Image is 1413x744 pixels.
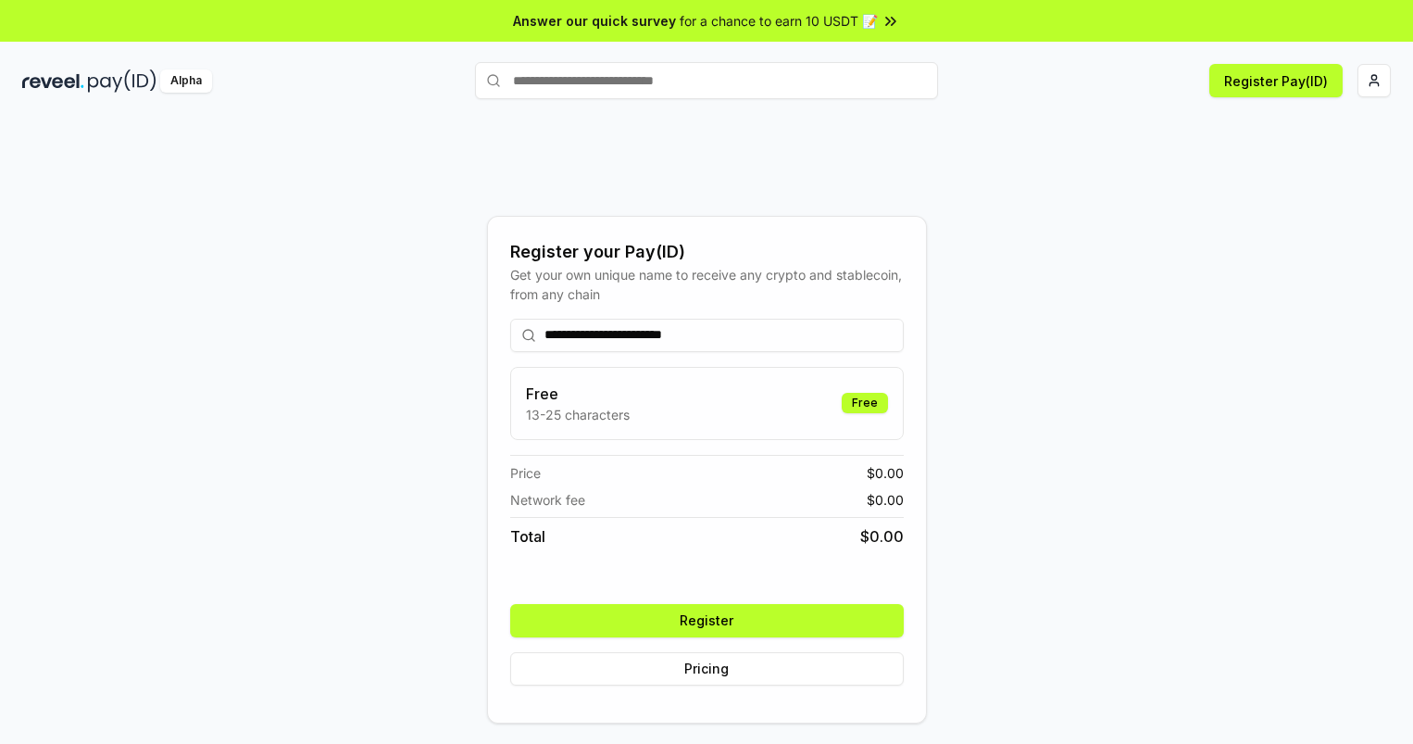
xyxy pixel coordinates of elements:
[510,239,904,265] div: Register your Pay(ID)
[160,69,212,93] div: Alpha
[526,383,630,405] h3: Free
[510,525,545,548] span: Total
[510,490,585,510] span: Network fee
[510,604,904,637] button: Register
[680,11,878,31] span: for a chance to earn 10 USDT 📝
[88,69,156,93] img: pay_id
[513,11,676,31] span: Answer our quick survey
[842,393,888,413] div: Free
[867,463,904,483] span: $ 0.00
[510,463,541,483] span: Price
[860,525,904,548] span: $ 0.00
[1209,64,1343,97] button: Register Pay(ID)
[867,490,904,510] span: $ 0.00
[510,265,904,304] div: Get your own unique name to receive any crypto and stablecoin, from any chain
[526,405,630,424] p: 13-25 characters
[510,652,904,686] button: Pricing
[22,69,84,93] img: reveel_dark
